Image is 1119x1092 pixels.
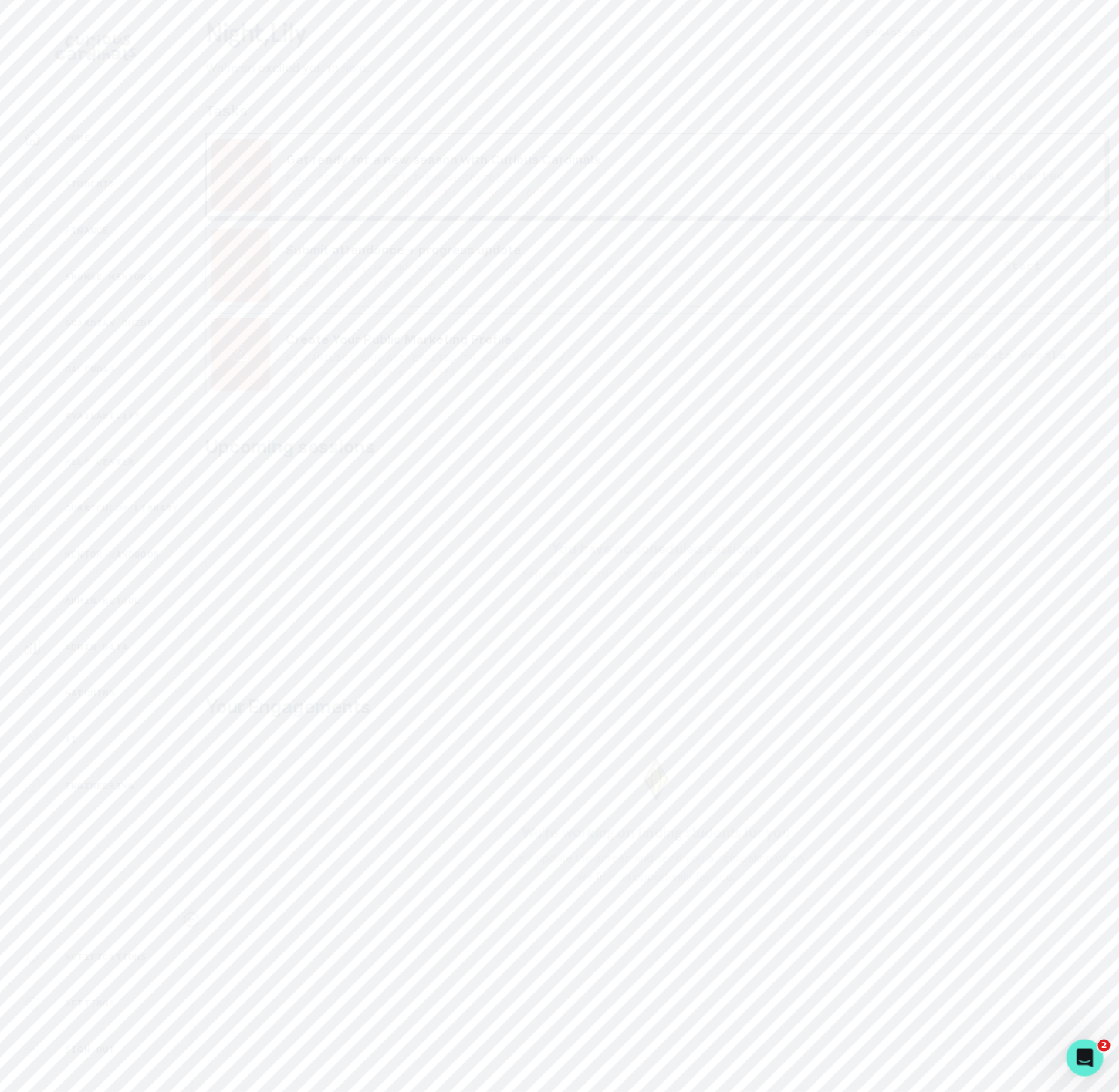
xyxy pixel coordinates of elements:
p: Overdue task: Due on [DATE] • 1:59 AM CDT [286,187,546,200]
p: Get ready for a new season with Curious Cardinals [286,150,600,169]
p: Admin Retool [65,595,140,607]
p: We'll update this screen and send you a notification when we find an opportunity for you. [508,849,804,886]
p: Browse Mentors [65,271,154,283]
p: Calendar [65,363,116,376]
p: Guardian Guide [65,317,154,329]
p: Overdue task: Due on [DATE] • 7:11 PM CDT [286,367,545,379]
img: Curious Cardinals Logo [55,35,136,61]
button: Toggle sidebar [181,910,201,930]
p: Engineering [65,780,134,792]
p: Availability [65,410,140,422]
p: Mentor Handbook [65,548,160,561]
p: Settings [65,997,116,1009]
p: Engagements: [866,27,942,39]
p: Matching [65,687,116,699]
p: Help Center [65,456,134,468]
p: AI [65,733,77,746]
p: Upcoming sessions [205,433,1107,461]
iframe: Intercom live chat [1067,1040,1104,1077]
button: Get Started [958,159,1085,191]
p: Fall Season ([DATE] through [DATE]) [286,172,508,184]
p: [PERSON_NAME] UNCOMMON Brooklyn's Social Justice and Policy Course [286,262,703,275]
p: Curriculum Library [65,502,179,514]
button: Create Profile [947,339,1086,371]
p: night , Lily [205,19,370,49]
p: Submit attendance + progress update [286,241,521,259]
p: Create Your Public Marketing Profile [286,330,512,349]
p: Schedule a session with any of your students below. [522,565,789,584]
p: Admin Data [65,641,128,653]
p: Finance [65,224,109,237]
p: Sign Out [65,1043,116,1056]
p: Overdue task: Due on [DATE] • 1:45 PM CST [286,278,545,290]
p: You have no scheduled sessions [552,541,759,556]
p: SO FAMILIES CAN GET EXCITED TO WORK WITH YOU [286,352,564,364]
p: We're so excited you're here. [205,59,370,77]
p: Home [65,132,90,144]
p: Notifications [65,951,147,963]
button: Start [984,249,1061,281]
p: We're working on finding students for you [522,824,790,840]
span: 2 [1098,1040,1111,1052]
p: Your Engagements [205,693,1107,721]
h1: Tasks [205,102,1107,120]
p: Students [65,178,116,190]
